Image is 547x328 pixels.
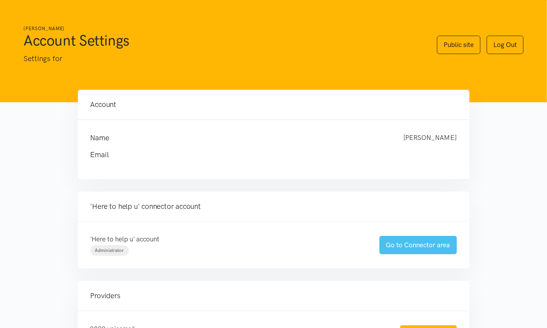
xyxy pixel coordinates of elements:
[379,236,457,254] a: Go to Connector area
[437,36,480,54] a: Public site
[23,25,421,33] h6: [PERSON_NAME]
[23,53,421,65] p: Settings for
[90,99,457,110] h4: Account
[23,31,421,50] h1: Account Settings
[396,132,465,143] div: [PERSON_NAME]
[90,149,441,160] h4: Email
[90,234,364,245] p: 'Here to help u' account
[90,290,457,301] h4: Providers
[90,132,388,143] h4: Name
[90,201,457,212] h4: 'Here to help u' connector account
[487,36,524,54] a: Log Out
[95,248,124,253] span: Administrator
